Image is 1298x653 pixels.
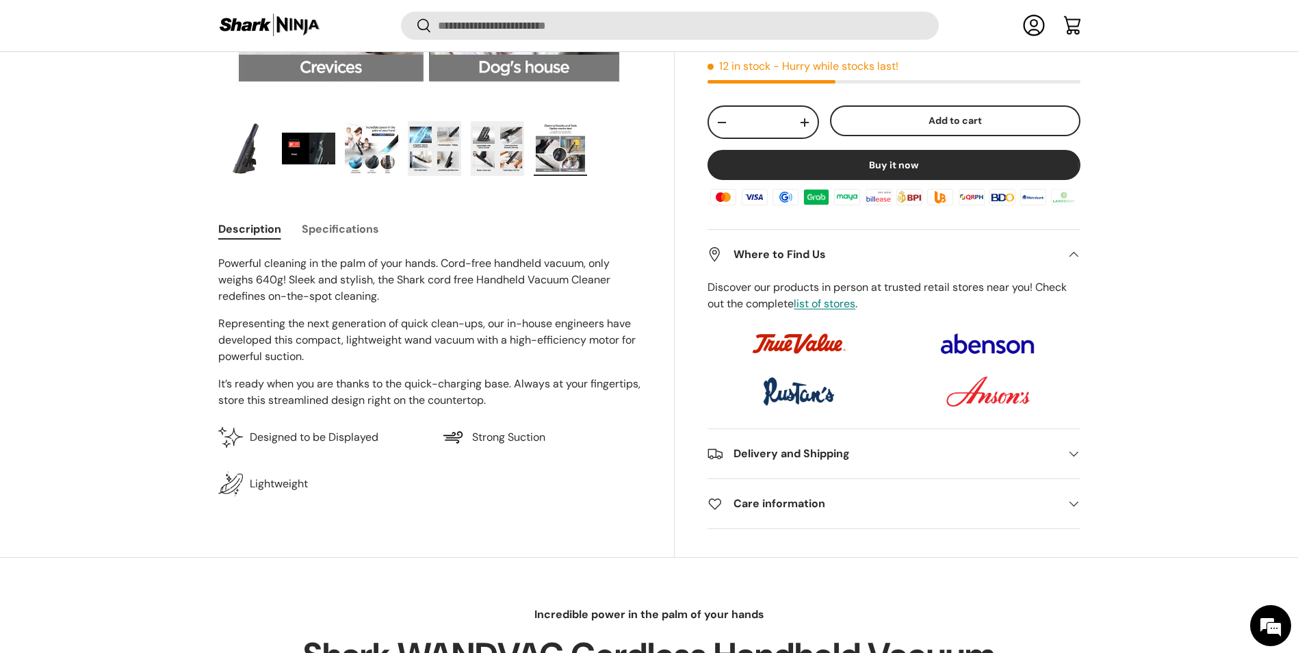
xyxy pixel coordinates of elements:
summary: Where to Find Us [708,230,1080,279]
img: visa [739,186,769,207]
img: Shark WANDVAC Cordless Handheld Vacuum (WV210) [345,121,398,176]
img: Shark WANDVAC Cordless Handheld Vacuum (WV210) [471,121,524,176]
span: 12 in stock [708,59,770,73]
button: Buy it now [708,149,1080,179]
img: landbank [1049,186,1079,207]
img: bdo [987,186,1017,207]
img: ubp [925,186,955,207]
p: Powerful cleaning in the palm of your hands. Cord-free handheld vacuum, only weighs 640g! Sleek a... [218,255,642,305]
button: Description [218,214,281,244]
img: Shark WANDVAC Cordless Handheld Vacuum (WV210) [408,121,461,176]
h2: Where to Find Us [708,246,1058,263]
img: metrobank [1018,186,1048,207]
img: billease [864,186,894,207]
img: maya [832,186,862,207]
button: Add to cart [830,105,1080,136]
img: Shark WANDVAC Cordless Handheld Vacuum (WV210) [219,121,272,176]
img: qrph [956,186,986,207]
h2: Delivery and Shipping [708,446,1058,462]
div: Minimize live chat window [224,7,257,40]
h2: Care information [708,496,1058,512]
p: Representing the next generation of quick clean-ups, our in-house engineers have developed this c... [218,316,642,365]
p: Designed to be Displayed [250,429,378,446]
p: Lightweight [250,476,308,492]
img: Shark WANDVAC Cordless Handheld Vacuum (WV210) [534,121,587,176]
p: It’s ready when you are thanks to the quick-charging base. Always at your fingertips, store this ... [218,376,642,409]
a: list of stores [794,296,855,311]
summary: Care information [708,479,1080,528]
img: gcash [770,186,801,207]
img: bpi [894,186,924,207]
p: - Hurry while stocks last! [773,59,898,73]
img: grabpay [801,186,831,207]
span: We're online! [79,172,189,311]
img: Shark Ninja Philippines [218,12,321,39]
p: Incredible power in the palm of your hands [299,606,1000,623]
img: Shark WANDVAC Cordless Handheld Vacuum (WV210) [282,121,335,176]
p: Discover our products in person at trusted retail stores near you! Check out the complete . [708,279,1080,312]
img: master [708,186,738,207]
textarea: Type your message and hit 'Enter' [7,374,261,422]
summary: Delivery and Shipping [708,429,1080,478]
p: Strong Suction [472,429,545,446]
button: Specifications [302,214,379,244]
div: Chat with us now [71,77,230,94]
